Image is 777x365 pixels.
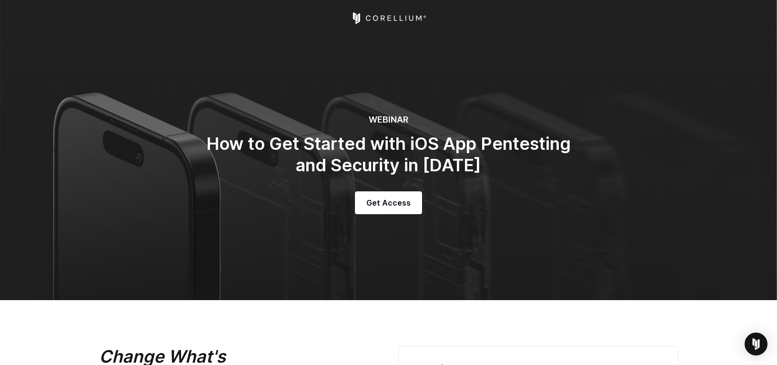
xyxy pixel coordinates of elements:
[198,133,579,176] h2: How to Get Started with iOS App Pentesting and Security in [DATE]
[355,191,422,214] a: Get Access
[351,12,426,24] a: Corellium Home
[745,333,767,355] div: Open Intercom Messenger
[198,115,579,125] h6: WEBINAR
[366,197,411,209] span: Get Access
